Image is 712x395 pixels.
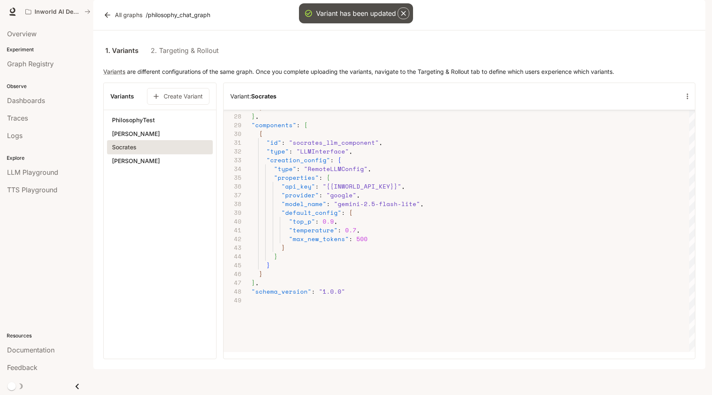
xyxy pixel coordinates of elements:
span: "components" [251,121,296,129]
button: [PERSON_NAME] [107,127,213,141]
span: "type" [266,147,289,156]
span: "1.0.0" [319,287,345,296]
div: 34 [224,164,241,173]
a: Variants [103,68,125,75]
div: 36 [224,182,241,191]
button: [PERSON_NAME] [107,154,213,168]
div: 41 [224,226,241,234]
h6: Variant: [230,92,276,101]
div: 42 [224,234,241,243]
span: 500 [356,234,368,243]
span: : [281,138,285,147]
div: 44 [224,252,241,261]
a: All graphs [102,7,146,23]
span: , [334,217,338,226]
div: lab API tabs example [103,40,695,60]
h6: Variants [110,92,134,101]
span: , [356,226,360,234]
span: : [315,217,319,226]
span: , [368,164,371,173]
span: "creation_config" [266,156,330,164]
span: "model_name" [281,199,326,208]
div: 30 [224,129,241,138]
p: Inworld AI Demos [35,8,81,15]
span: "provider" [281,191,319,199]
div: 43 [224,243,241,252]
button: All workspaces [22,3,94,20]
button: Socrates [107,140,213,154]
a: 1. Variants [103,40,141,60]
div: 49 [224,296,241,304]
div: 47 [224,278,241,287]
span: "RemoteLLMConfig" [304,164,368,173]
div: 29 [224,121,241,129]
button: Create Variant [147,88,209,105]
button: PhilosophyTest [107,113,213,127]
span: "socrates_llm_component" [289,138,379,147]
span: , [255,278,259,287]
span: , [349,147,353,156]
span: "properties" [274,173,319,182]
span: ] [251,278,255,287]
span: 0.9 [323,217,334,226]
div: 45 [224,261,241,269]
span: "id" [266,138,281,147]
span: "{{INWORLD_API_KEY}}" [323,182,401,191]
div: 31 [224,138,241,147]
span: } [274,252,278,261]
span: } [259,269,263,278]
span: : [330,156,334,164]
span: : [296,164,300,173]
span: "type" [274,164,296,173]
span: : [319,191,323,199]
div: 33 [224,156,241,164]
span: { [259,129,263,138]
span: : [341,208,345,217]
span: } [251,112,255,121]
span: : [311,287,315,296]
span: : [315,182,319,191]
p: / philosophy_chat_graph [146,11,210,19]
span: { [349,208,353,217]
p: are different configurations of the same graph. Once you complete uploading the variants, navigat... [103,67,695,76]
span: , [379,138,383,147]
span: , [255,112,259,121]
span: : [319,173,323,182]
span: : [296,121,300,129]
span: "schema_version" [251,287,311,296]
span: "default_config" [281,208,341,217]
div: 28 [224,112,241,121]
a: 2. Targeting & Rollout [151,40,219,60]
span: "temperature" [289,226,338,234]
span: "google" [326,191,356,199]
div: Variant has been updated [316,8,396,18]
div: 40 [224,217,241,226]
span: { [338,156,341,164]
span: , [420,199,424,208]
span: : [289,147,293,156]
span: : [326,199,330,208]
span: } [281,243,285,252]
span: : [338,226,341,234]
span: 0.7 [345,226,356,234]
span: "top_p" [289,217,315,226]
span: , [356,191,360,199]
div: 37 [224,191,241,199]
span: } [266,261,270,269]
div: 48 [224,287,241,296]
div: 39 [224,208,241,217]
div: 38 [224,199,241,208]
span: "gemini-2.5-flash-lite" [334,199,420,208]
span: [ [304,121,308,129]
span: "LLMInterface" [296,147,349,156]
div: 32 [224,147,241,156]
b: Socrates [251,93,276,100]
div: 35 [224,173,241,182]
span: "max_new_tokens" [289,234,349,243]
div: 46 [224,269,241,278]
span: { [326,173,330,182]
span: , [401,182,405,191]
span: : [349,234,353,243]
span: "api_key" [281,182,315,191]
